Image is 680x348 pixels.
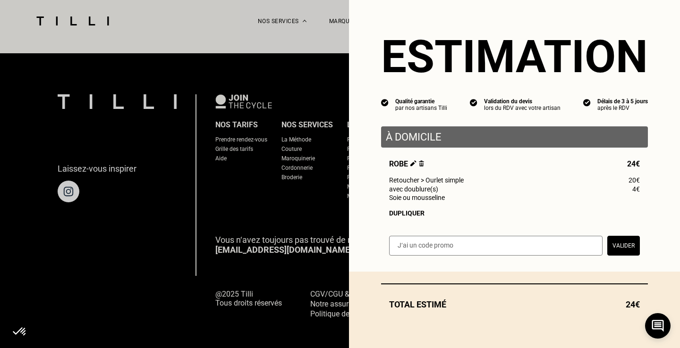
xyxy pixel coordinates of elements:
[627,159,640,168] span: 24€
[583,98,591,107] img: icon list info
[597,98,648,105] div: Délais de 3 à 5 jours
[470,98,477,107] img: icon list info
[419,160,424,166] img: Supprimer
[632,185,640,193] span: 4€
[389,176,464,184] span: Retoucher > Ourlet simple
[381,299,648,309] div: Total estimé
[607,236,640,256] button: Valider
[626,299,640,309] span: 24€
[381,98,389,107] img: icon list info
[484,105,561,111] div: lors du RDV avec votre artisan
[389,185,438,193] span: avec doublure(s)
[386,131,643,143] p: À domicile
[389,209,640,217] div: Dupliquer
[629,176,640,184] span: 20€
[389,159,424,168] span: Robe
[395,98,447,105] div: Qualité garantie
[389,236,603,256] input: J‘ai un code promo
[597,105,648,111] div: après le RDV
[410,160,416,166] img: Éditer
[484,98,561,105] div: Validation du devis
[395,105,447,111] div: par nos artisans Tilli
[381,30,648,83] section: Estimation
[389,194,445,201] span: Soie ou mousseline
